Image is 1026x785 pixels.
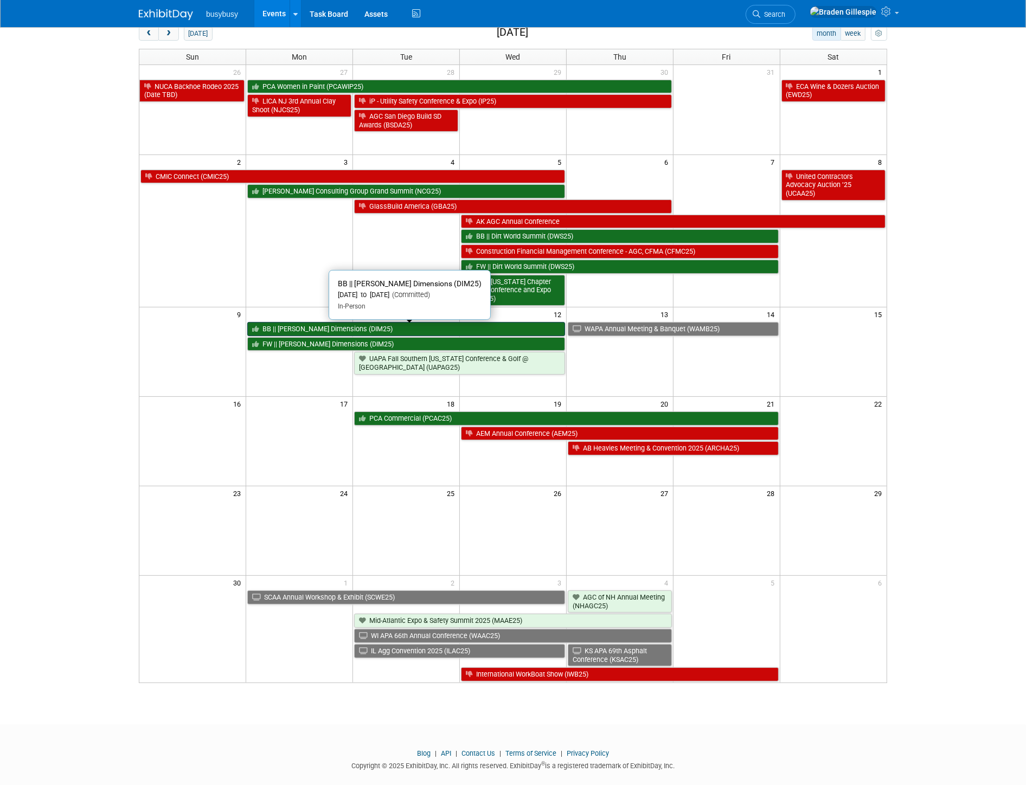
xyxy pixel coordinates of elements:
a: Terms of Service [505,749,556,757]
a: KS APA 69th Asphalt Conference (KSAC25) [568,644,672,666]
a: AGC San Diego Build SD Awards (BSDA25) [354,110,458,132]
span: 29 [873,486,887,500]
a: UAPA Fall Southern [US_STATE] Conference & Golf @ [GEOGRAPHIC_DATA] (UAPAG25) [354,352,565,374]
span: 26 [232,65,246,79]
button: month [812,27,841,41]
span: 28 [446,65,459,79]
a: ECA Wine & Dozers Auction (EWD25) [781,80,886,102]
span: 3 [556,576,566,589]
span: 26 [553,486,566,500]
a: Mid-Atlantic Expo & Safety Summit 2025 (MAAE25) [354,614,672,628]
span: 1 [877,65,887,79]
a: iP - Utility Safety Conference & Expo (IP25) [354,94,672,108]
span: 7 [770,155,780,169]
span: 30 [659,65,673,79]
span: | [558,749,565,757]
span: 15 [873,307,887,321]
img: ExhibitDay [139,9,193,20]
span: 12 [553,307,566,321]
span: 14 [766,307,780,321]
span: | [432,749,439,757]
span: Tue [400,53,412,61]
span: 28 [766,486,780,500]
a: [PERSON_NAME] Consulting Group Grand Summit (NCG25) [247,184,565,198]
a: WAPA Annual Meeting & Banquet (WAMB25) [568,322,779,336]
a: CMIC Connect (CMIC25) [140,170,565,184]
span: 27 [339,65,352,79]
span: (Committed) [389,291,430,299]
span: 1 [343,576,352,589]
span: 23 [232,486,246,500]
a: Privacy Policy [567,749,609,757]
i: Personalize Calendar [875,30,882,37]
a: United Contractors Advocacy Auction ’25 (UCAA25) [781,170,886,201]
span: 18 [446,397,459,410]
a: GlassBuild America (GBA25) [354,200,672,214]
span: 16 [232,397,246,410]
span: 19 [553,397,566,410]
span: In-Person [338,303,365,310]
span: Fri [722,53,731,61]
h2: [DATE] [497,27,528,38]
span: BB || [PERSON_NAME] Dimensions (DIM25) [338,279,482,288]
span: 3 [343,155,352,169]
span: Mon [292,53,307,61]
span: | [453,749,460,757]
span: 21 [766,397,780,410]
span: 27 [659,486,673,500]
span: 2 [236,155,246,169]
span: busybusy [206,10,238,18]
a: Search [746,5,796,24]
a: BB || Dirt World Summit (DWS25) [461,229,779,243]
span: 31 [766,65,780,79]
button: [DATE] [184,27,213,41]
a: WI APA 66th Annual Conference (WAAC25) [354,629,672,643]
a: PCA Women in Paint (PCAWIP25) [247,80,671,94]
span: 30 [232,576,246,589]
span: 5 [556,155,566,169]
a: NSC [US_STATE] Chapter Safety Conference and Expo (NSCN25) [461,275,565,306]
span: 20 [659,397,673,410]
button: myCustomButton [871,27,887,41]
a: Construction Financial Management Conference - AGC, CFMA (CFMC25) [461,244,779,259]
div: [DATE] to [DATE] [338,291,482,300]
button: week [841,27,865,41]
span: | [497,749,504,757]
span: 13 [659,307,673,321]
a: AGC of NH Annual Meeting (NHAGC25) [568,590,672,613]
a: Blog [417,749,431,757]
a: LICA NJ 3rd Annual Clay Shoot (NJCS25) [247,94,351,117]
span: Sun [186,53,199,61]
a: SCAA Annual Workshop & Exhibit (SCWE25) [247,590,565,604]
a: AEM Annual Conference (AEM25) [461,427,779,441]
span: Wed [505,53,520,61]
span: 22 [873,397,887,410]
a: FW || Dirt World Summit (DWS25) [461,260,779,274]
span: 24 [339,486,352,500]
a: AK AGC Annual Conference [461,215,886,229]
a: Contact Us [461,749,495,757]
span: Search [760,10,785,18]
sup: ® [541,761,545,767]
a: BB || [PERSON_NAME] Dimensions (DIM25) [247,322,565,336]
a: FW || [PERSON_NAME] Dimensions (DIM25) [247,337,565,351]
button: prev [139,27,159,41]
span: 4 [663,576,673,589]
span: 6 [663,155,673,169]
a: IL Agg Convention 2025 (ILAC25) [354,644,565,658]
span: 25 [446,486,459,500]
span: 6 [877,576,887,589]
a: NUCA Backhoe Rodeo 2025 (Date TBD) [139,80,245,102]
a: AB Heavies Meeting & Convention 2025 (ARCHA25) [568,441,779,455]
span: Thu [613,53,626,61]
span: 2 [450,576,459,589]
span: 5 [770,576,780,589]
span: 8 [877,155,887,169]
span: 17 [339,397,352,410]
span: 9 [236,307,246,321]
a: PCA Commercial (PCAC25) [354,411,778,426]
span: Sat [828,53,839,61]
button: next [158,27,178,41]
img: Braden Gillespie [810,6,877,18]
a: International WorkBoat Show (IWB25) [461,667,779,681]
